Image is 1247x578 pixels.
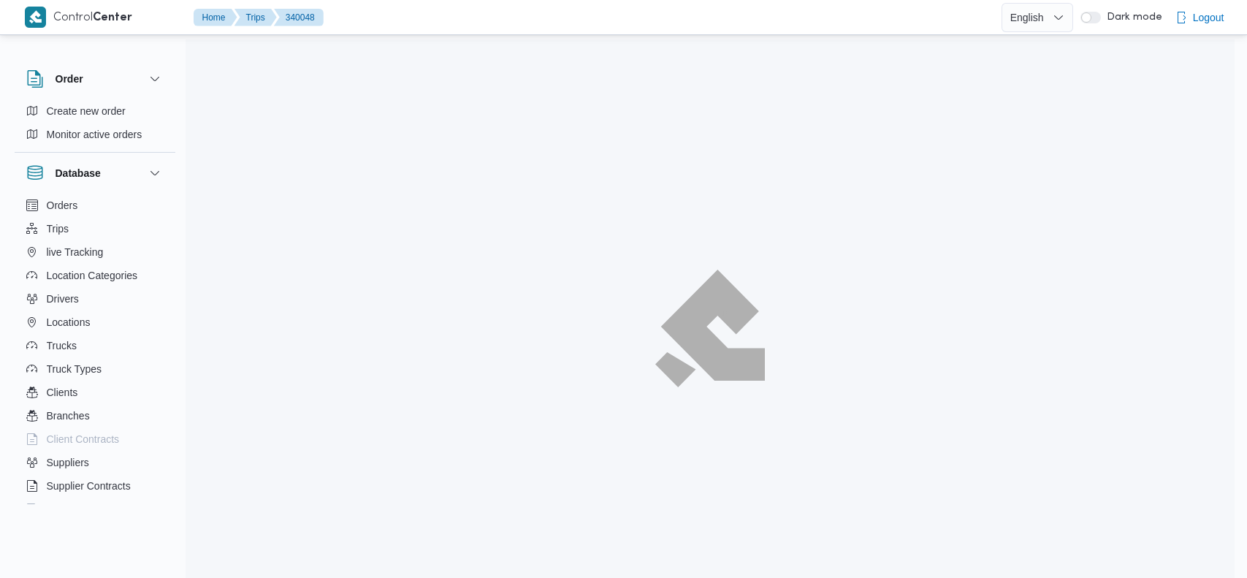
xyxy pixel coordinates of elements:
span: Monitor active orders [47,126,142,143]
button: Monitor active orders [20,123,169,146]
div: Order [15,99,175,152]
button: Orders [20,194,169,217]
button: Devices [20,498,169,521]
button: Suppliers [20,451,169,474]
button: Trips [20,217,169,240]
span: Client Contracts [47,430,120,448]
span: Truck Types [47,360,102,378]
img: X8yXhbKr1z7QwAAAABJRU5ErkJggg== [25,7,46,28]
button: Truck Types [20,357,169,381]
h3: Database [56,164,101,182]
h3: Order [56,70,83,88]
div: Database [15,194,175,510]
button: Clients [20,381,169,404]
button: Supplier Contracts [20,474,169,498]
span: Branches [47,407,90,425]
button: Drivers [20,287,169,311]
button: Location Categories [20,264,169,287]
span: Dark mode [1101,12,1162,23]
span: Trips [47,220,69,237]
button: Logout [1170,3,1230,32]
button: Database [26,164,164,182]
button: Branches [20,404,169,427]
button: Order [26,70,164,88]
button: live Tracking [20,240,169,264]
button: Locations [20,311,169,334]
img: ILLA Logo [663,278,757,378]
b: Center [93,12,132,23]
span: Create new order [47,102,126,120]
span: live Tracking [47,243,104,261]
span: Devices [47,501,83,518]
span: Suppliers [47,454,89,471]
span: Orders [47,197,78,214]
button: Trips [234,9,277,26]
button: Home [194,9,237,26]
button: Create new order [20,99,169,123]
span: Locations [47,313,91,331]
span: Trucks [47,337,77,354]
span: Supplier Contracts [47,477,131,495]
span: Logout [1193,9,1224,26]
span: Drivers [47,290,79,308]
span: Clients [47,384,78,401]
button: 340048 [274,9,324,26]
span: Location Categories [47,267,138,284]
button: Trucks [20,334,169,357]
button: Client Contracts [20,427,169,451]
